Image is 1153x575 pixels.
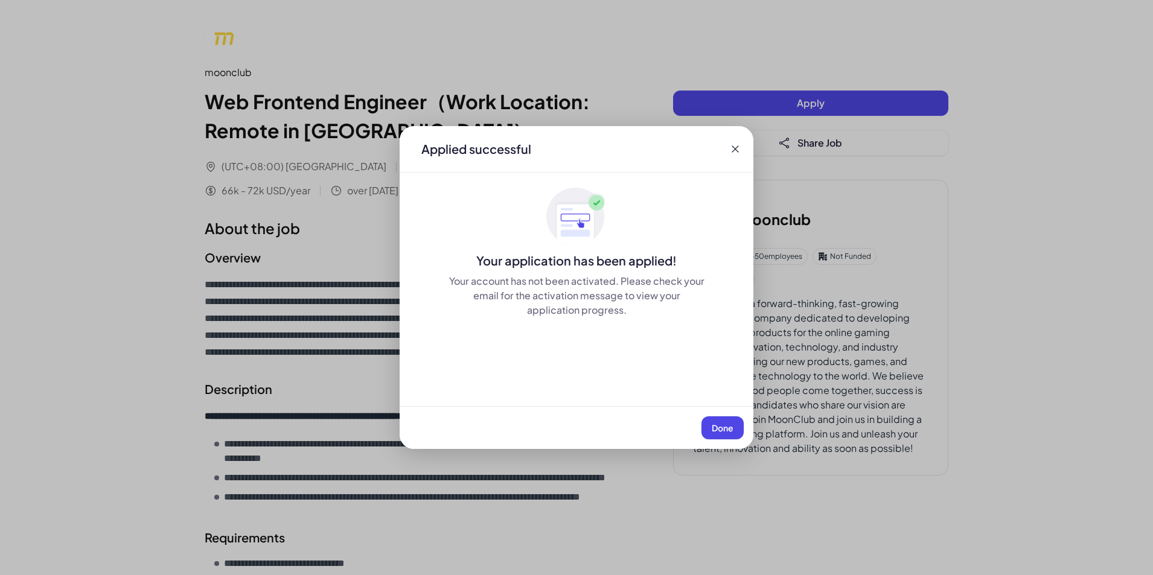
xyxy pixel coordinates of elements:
[712,422,733,433] span: Done
[701,416,744,439] button: Done
[400,252,753,269] div: Your application has been applied!
[448,274,705,317] div: Your account has not been activated. Please check your email for the activation message to view y...
[546,187,607,247] img: ApplyedMaskGroup3.svg
[421,141,531,157] div: Applied successful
